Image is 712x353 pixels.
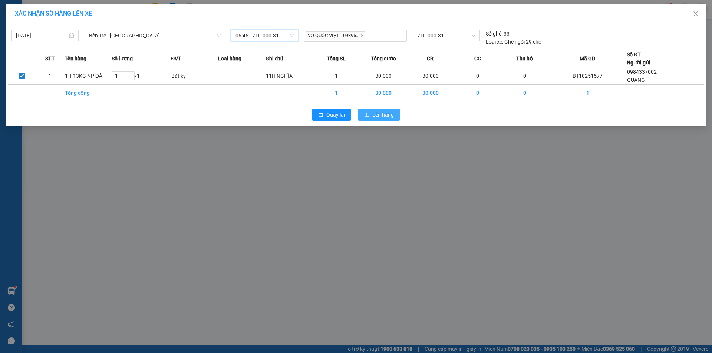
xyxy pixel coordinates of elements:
[326,111,345,119] span: Quay lại
[218,67,265,85] td: ---
[486,38,541,46] div: Ghế ngồi 29 chỗ
[693,11,699,17] span: close
[486,38,503,46] span: Loại xe:
[112,67,171,85] td: / 1
[45,54,55,63] span: STT
[313,85,360,101] td: 1
[364,112,369,118] span: upload
[360,34,364,37] span: close
[417,30,475,41] span: 71F-000.31
[313,67,360,85] td: 1
[312,109,351,121] button: rollbackQuay lại
[548,85,627,101] td: 1
[89,30,221,41] span: Bến Tre - Sài Gòn
[548,67,627,85] td: BT10251577
[360,67,407,85] td: 30.000
[318,112,323,118] span: rollback
[171,54,181,63] span: ĐVT
[427,54,434,63] span: CR
[516,54,533,63] span: Thu hộ
[15,10,92,17] span: XÁC NHẬN SỐ HÀNG LÊN XE
[454,67,501,85] td: 0
[627,50,650,67] div: Số ĐT Người gửi
[235,30,294,41] span: 06:45 - 71F-000.31
[627,77,645,83] span: QUANG
[16,31,67,40] input: 13/10/2025
[65,67,112,85] td: 1 T 13KG NP ĐĂ
[407,67,454,85] td: 30.000
[454,85,501,101] td: 0
[65,54,86,63] span: Tên hàng
[65,85,112,101] td: Tổng cộng
[217,33,221,38] span: down
[218,54,241,63] span: Loại hàng
[371,54,396,63] span: Tổng cước
[474,54,481,63] span: CC
[501,67,548,85] td: 0
[580,54,595,63] span: Mã GD
[486,30,510,38] div: 33
[266,67,313,85] td: 11H NGHĨA
[627,69,657,75] span: 0984337002
[501,85,548,101] td: 0
[372,111,394,119] span: Lên hàng
[360,85,407,101] td: 30.000
[306,31,365,40] span: VÕ QUỐC VIỆT - 09395...
[358,109,400,121] button: uploadLên hàng
[327,54,346,63] span: Tổng SL
[407,85,454,101] td: 30.000
[36,67,64,85] td: 1
[685,4,706,24] button: Close
[486,30,502,38] span: Số ghế:
[171,67,218,85] td: Bất kỳ
[266,54,283,63] span: Ghi chú
[112,54,133,63] span: Số lượng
